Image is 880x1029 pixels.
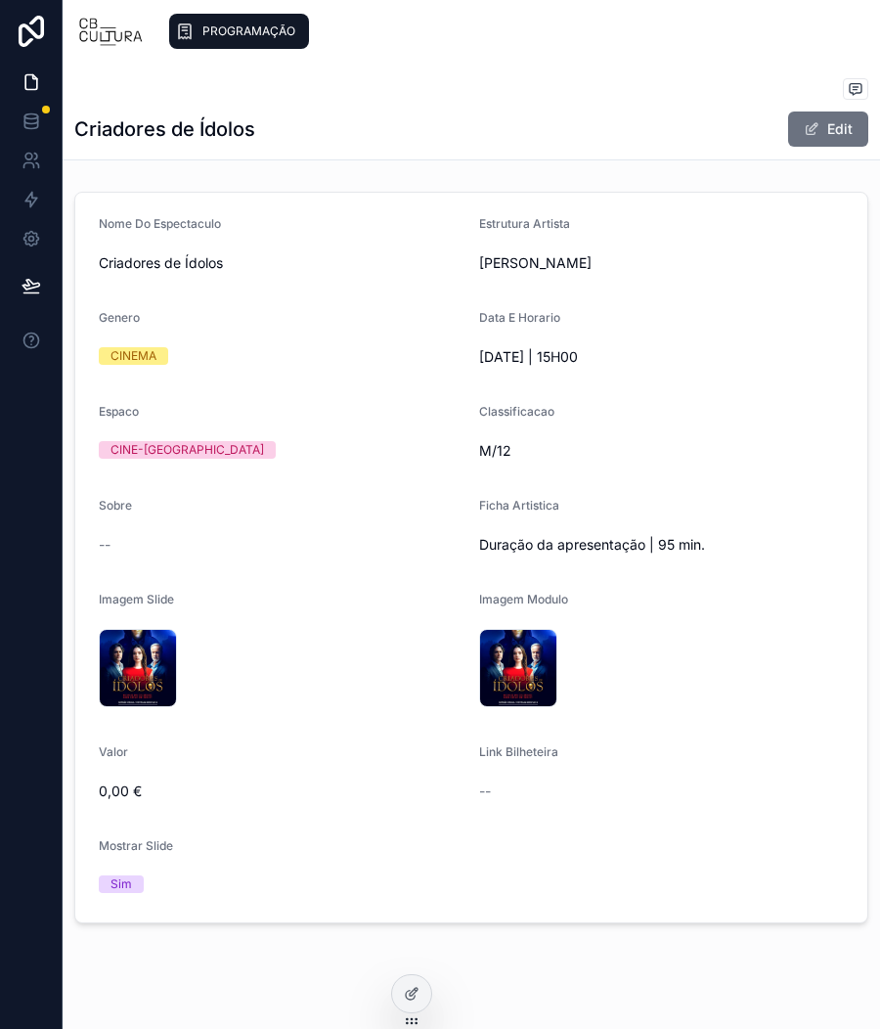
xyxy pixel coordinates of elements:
[479,535,844,555] span: Duração da apresentação | 95 min.
[78,16,144,47] img: App logo
[99,592,174,606] span: Imagem Slide
[74,115,255,143] h1: Criadores de Ídolos
[110,875,132,893] div: Sim
[479,782,491,801] span: --
[99,498,132,513] span: Sobre
[479,592,568,606] span: Imagem Modulo
[479,216,570,231] span: Estrutura Artista
[169,14,309,49] a: PROGRAMAÇÃO
[99,310,140,325] span: Genero
[99,744,128,759] span: Valor
[479,744,558,759] span: Link Bilheteira
[202,23,295,39] span: PROGRAMAÇÃO
[479,310,560,325] span: Data E Horario
[99,535,110,555] span: --
[479,498,559,513] span: Ficha Artistica
[99,253,463,273] span: Criadores de Ídolos
[479,404,554,419] span: Classificacao
[479,441,844,461] span: M/12
[159,10,864,53] div: scrollable content
[788,112,868,147] button: Edit
[479,253,844,273] span: [PERSON_NAME]
[479,347,844,367] span: [DATE] | 15H00
[99,216,221,231] span: Nome Do Espectaculo
[99,404,139,419] span: Espaco
[110,441,264,459] div: CINE-[GEOGRAPHIC_DATA]
[99,838,173,853] span: Mostrar Slide
[99,782,463,801] span: 0,00 €
[110,347,156,365] div: CINEMA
